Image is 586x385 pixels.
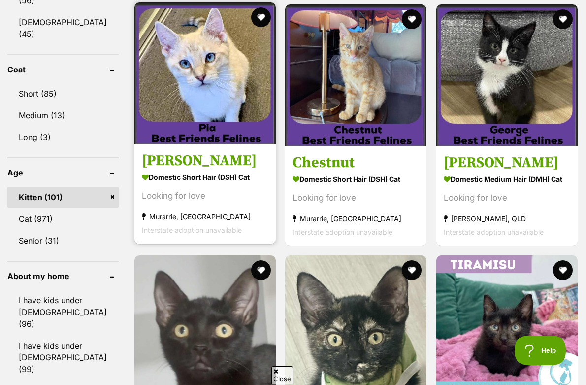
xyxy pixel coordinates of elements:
[7,230,119,251] a: Senior (31)
[444,191,570,205] div: Looking for love
[7,209,119,229] a: Cat (971)
[7,105,119,126] a: Medium (13)
[436,146,578,246] a: [PERSON_NAME] Domestic Medium Hair (DMH) Cat Looking for love [PERSON_NAME], QLD Interstate adopt...
[444,212,570,225] strong: [PERSON_NAME], QLD
[7,187,119,208] a: Kitten (101)
[142,189,268,203] div: Looking for love
[402,9,422,29] button: favourite
[293,172,419,186] strong: Domestic Short Hair (DSH) Cat
[553,260,573,280] button: favourite
[7,335,119,380] a: I have kids under [DEMOGRAPHIC_DATA] (99)
[293,228,392,236] span: Interstate adoption unavailable
[7,290,119,334] a: I have kids under [DEMOGRAPHIC_DATA] (96)
[444,153,570,172] h3: [PERSON_NAME]
[7,65,119,74] header: Coat
[134,2,276,144] img: Pia - Domestic Short Hair (DSH) Cat
[271,366,293,384] span: Close
[7,168,119,177] header: Age
[251,260,271,280] button: favourite
[553,9,573,29] button: favourite
[293,191,419,205] div: Looking for love
[142,151,268,170] h3: [PERSON_NAME]
[293,153,419,172] h3: Chestnut
[436,4,578,146] img: George - Domestic Medium Hair (DMH) Cat
[7,272,119,280] header: About my home
[402,260,422,280] button: favourite
[285,4,426,146] img: Chestnut - Domestic Short Hair (DSH) Cat
[444,172,570,186] strong: Domestic Medium Hair (DMH) Cat
[7,12,119,44] a: [DEMOGRAPHIC_DATA] (45)
[251,7,271,27] button: favourite
[293,212,419,225] strong: Murarrie, [GEOGRAPHIC_DATA]
[142,226,242,234] span: Interstate adoption unavailable
[142,210,268,223] strong: Murarrie, [GEOGRAPHIC_DATA]
[285,146,426,246] a: Chestnut Domestic Short Hair (DSH) Cat Looking for love Murarrie, [GEOGRAPHIC_DATA] Interstate ad...
[134,144,276,244] a: [PERSON_NAME] Domestic Short Hair (DSH) Cat Looking for love Murarrie, [GEOGRAPHIC_DATA] Intersta...
[444,228,544,236] span: Interstate adoption unavailable
[515,336,566,365] iframe: Help Scout Beacon - Open
[7,83,119,104] a: Short (85)
[142,170,268,184] strong: Domestic Short Hair (DSH) Cat
[7,127,119,147] a: Long (3)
